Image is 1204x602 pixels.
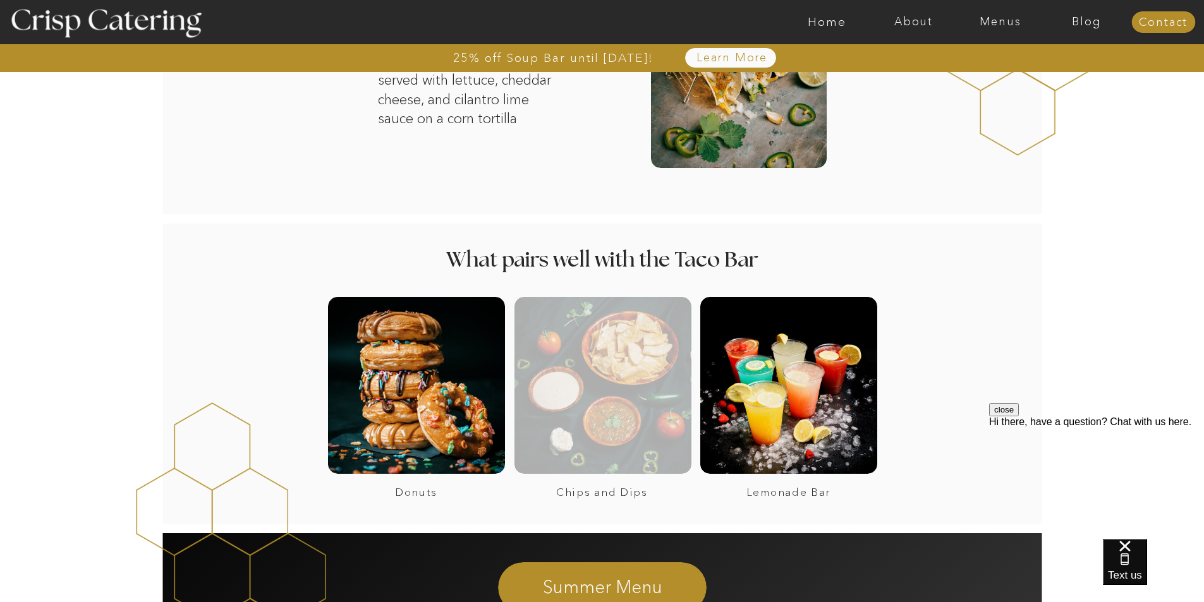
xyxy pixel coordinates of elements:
[408,52,699,64] a: 25% off Soup Bar until [DATE]!
[431,575,774,598] a: Summer Menu
[989,403,1204,555] iframe: podium webchat widget prompt
[957,16,1043,28] a: Menus
[784,16,870,28] a: Home
[331,486,502,498] a: Donuts
[1131,16,1195,29] a: Contact
[516,486,688,498] a: Chips and Dips
[1043,16,1130,28] a: Blog
[1103,539,1204,602] iframe: podium webchat widget bubble
[667,52,797,64] a: Learn More
[703,486,875,498] a: Lemonade Bar
[870,16,957,28] a: About
[378,51,563,137] p: Choice of chicken or pork served with lettuce, cheddar cheese, and cilantro lime sauce on a corn ...
[368,250,837,274] h2: What pairs well with the Taco Bar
